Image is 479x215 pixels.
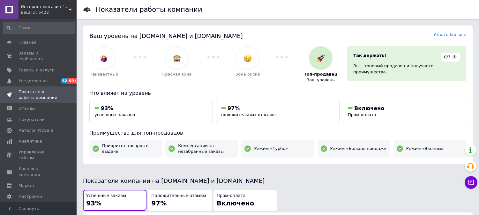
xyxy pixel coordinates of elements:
[353,63,460,75] div: Вы – топовый продавец и получаете преимущества.
[19,106,35,111] span: Отзывы
[83,177,265,184] span: Показатели компании на [DOMAIN_NAME] и [DOMAIN_NAME]
[441,53,460,62] div: 0/3
[21,4,69,10] span: Интернет магазин "Триколор"
[213,190,277,211] button: Пром-оплатаВключено
[86,193,126,199] span: Успешные заказы
[19,117,45,122] span: Покупатели
[452,55,457,59] span: ?
[19,183,35,189] span: Маркет
[21,10,77,15] div: Ваш ID: 6422
[354,105,384,111] span: Включено
[3,22,75,34] input: Поиск
[306,77,335,83] span: Ваш уровень
[19,78,48,84] span: Уведомления
[89,33,243,39] span: Ваш уровень на [DOMAIN_NAME] и [DOMAIN_NAME]
[89,100,213,123] button: 93%успешных заказов
[221,112,276,117] span: положительных отзывов
[19,40,36,45] span: Главная
[19,166,59,177] span: Кошелек компании
[148,190,212,211] button: Положительные отзывы97%
[304,71,337,77] span: Топ-продавец
[83,190,146,211] button: Успешные заказы93%
[465,176,477,189] button: Чат с покупателем
[228,105,240,111] span: 97%
[19,194,42,199] span: Настройки
[317,54,325,62] img: :rocket:
[151,199,167,207] span: 97%
[89,90,151,96] span: Что влияет на уровень
[173,54,181,62] img: :see_no_evil:
[330,146,386,152] span: Режим «Больше продаж»
[162,71,191,77] span: Красная зона
[19,138,42,144] span: Аналитика
[19,149,59,161] span: Управление сайтом
[151,193,206,199] span: Положительные отзывы
[19,67,55,73] span: Товары и услуги
[102,143,159,154] span: Приоритет товаров в выдаче
[61,78,68,84] span: 62
[343,100,466,123] button: ВключеноПром-оплата
[348,112,376,117] span: Пром-оплата
[406,146,444,152] span: Режим «Эконом»
[94,112,135,117] span: успешных заказов
[19,50,59,62] span: Заказы и сообщения
[216,100,340,123] button: 97%положительных отзывов
[178,143,235,154] span: Компенсации за незабранные заказы
[89,71,118,77] span: Неизвестный
[89,130,183,136] span: Преимущества для топ-продавцов
[19,128,53,133] span: Каталог ProSale
[254,146,288,152] span: Режим «Турбо»
[217,199,254,207] span: Включено
[433,32,466,37] a: Узнать больше
[101,105,113,111] span: 93%
[86,199,101,207] span: 93%
[236,71,260,77] span: Зона риска
[244,54,252,62] img: :disappointed_relieved:
[68,78,79,84] span: 99+
[100,54,108,62] img: :woman-shrugging:
[19,89,59,100] span: Показатели работы компании
[217,193,246,199] span: Пром-оплата
[96,6,202,13] h1: Показатели работы компании
[353,53,386,58] span: Так держать!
